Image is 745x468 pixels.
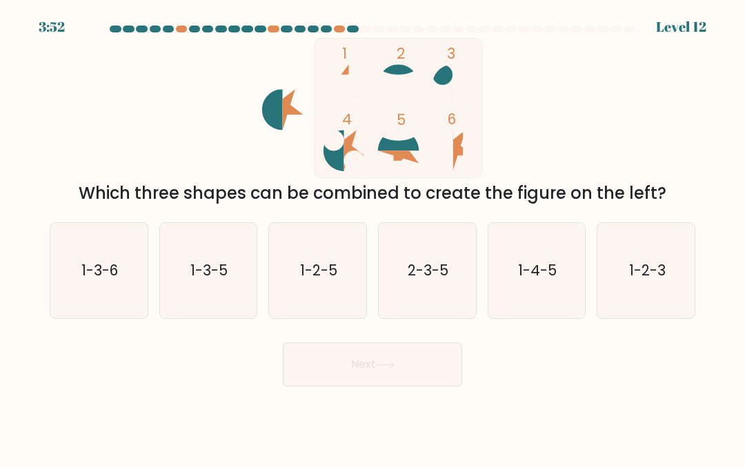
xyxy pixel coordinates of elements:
[397,43,405,64] tspan: 2
[656,17,706,37] div: Level 12
[58,181,687,206] div: Which three shapes can be combined to create the figure on the left?
[447,43,455,64] tspan: 3
[342,43,347,64] tspan: 1
[342,109,352,129] tspan: 4
[300,260,337,280] text: 1-2-5
[447,109,456,129] tspan: 6
[408,260,448,280] text: 2-3-5
[81,260,118,280] text: 1-3-6
[628,260,665,280] text: 1-2-3
[39,17,65,37] div: 3:52
[190,260,228,280] text: 1-3-5
[518,260,557,280] text: 1-4-5
[283,342,462,387] button: Next
[397,110,406,130] tspan: 5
